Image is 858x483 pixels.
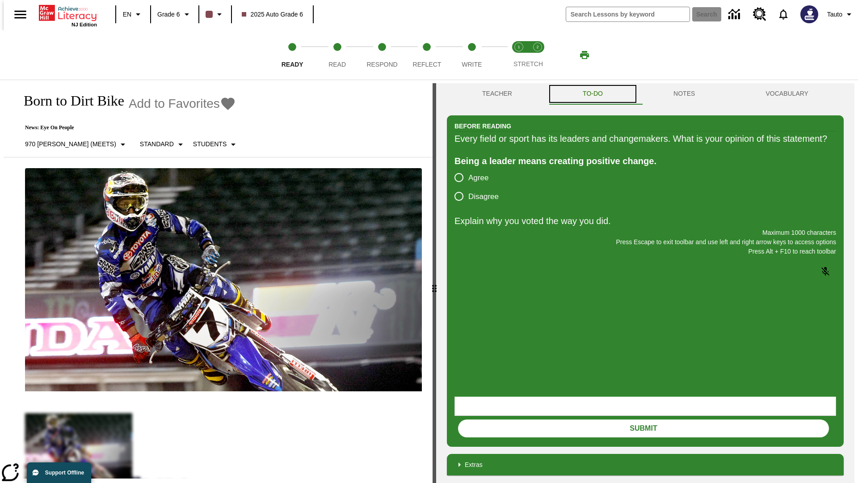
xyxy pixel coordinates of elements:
[202,6,228,22] button: Class color is dark brown. Change class color
[401,30,453,80] button: Reflect step 4 of 5
[436,83,854,483] div: activity
[328,61,346,68] span: Read
[454,121,511,131] h2: Before Reading
[4,7,130,15] body: Explain why you voted the way you did. Maximum 1000 characters Press Alt + F10 to reach toolbar P...
[27,462,91,483] button: Support Offline
[772,3,795,26] a: Notifications
[525,30,551,80] button: Stretch Respond step 2 of 2
[454,168,506,206] div: poll
[458,419,829,437] button: Submit
[547,83,638,105] button: TO-DO
[815,261,836,282] button: Click to activate and allow voice recognition
[266,30,318,80] button: Ready step 1 of 5
[366,61,397,68] span: Respond
[71,22,97,27] span: NJ Edition
[433,83,436,483] div: Press Enter or Spacebar and then press right and left arrow keys to move the slider
[638,83,730,105] button: NOTES
[570,47,599,63] button: Print
[536,45,538,49] text: 2
[21,136,132,153] button: Select Lexile, 970 Lexile (Meets)
[795,3,824,26] button: Select a new avatar
[513,60,543,68] span: STRETCH
[7,1,34,28] button: Open side menu
[193,140,227,149] p: Students
[827,10,842,19] span: Tauto
[454,214,836,228] p: Explain why you voted the way you did.
[282,61,303,68] span: Ready
[311,30,363,80] button: Read step 2 of 5
[25,140,116,149] p: 970 [PERSON_NAME] (Meets)
[413,61,442,68] span: Reflect
[462,61,482,68] span: Write
[356,30,408,80] button: Respond step 3 of 5
[14,124,242,131] p: News: Eye On People
[454,154,836,168] div: Being a leader means creating positive change.
[189,136,242,153] button: Select Student
[454,131,836,146] div: Every field or sport has its leaders and changemakers. What is your opinion of this statement?
[140,140,174,149] p: Standard
[517,45,520,49] text: 1
[14,93,124,109] h1: Born to Dirt Bike
[454,228,836,237] p: Maximum 1000 characters
[119,6,147,22] button: Language: EN, Select a language
[454,237,836,247] p: Press Escape to exit toolbar and use left and right arrow keys to access options
[447,83,547,105] button: Teacher
[136,136,189,153] button: Scaffolds, Standard
[242,10,303,19] span: 2025 Auto Grade 6
[129,97,220,111] span: Add to Favorites
[465,460,483,470] p: Extras
[45,470,84,476] span: Support Offline
[25,168,422,392] img: Motocross racer James Stewart flies through the air on his dirt bike.
[566,7,690,21] input: search field
[723,2,748,27] a: Data Center
[800,5,818,23] img: Avatar
[123,10,131,19] span: EN
[129,96,236,111] button: Add to Favorites - Born to Dirt Bike
[39,3,97,27] div: Home
[468,172,488,184] span: Agree
[454,247,836,256] p: Press Alt + F10 to reach toolbar
[468,191,499,203] span: Disagree
[4,83,433,479] div: reading
[447,454,844,475] div: Extras
[447,83,844,105] div: Instructional Panel Tabs
[446,30,498,80] button: Write step 5 of 5
[824,6,858,22] button: Profile/Settings
[748,2,772,26] a: Resource Center, Will open in new tab
[154,6,196,22] button: Grade: Grade 6, Select a grade
[157,10,180,19] span: Grade 6
[506,30,532,80] button: Stretch Read step 1 of 2
[730,83,844,105] button: VOCABULARY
